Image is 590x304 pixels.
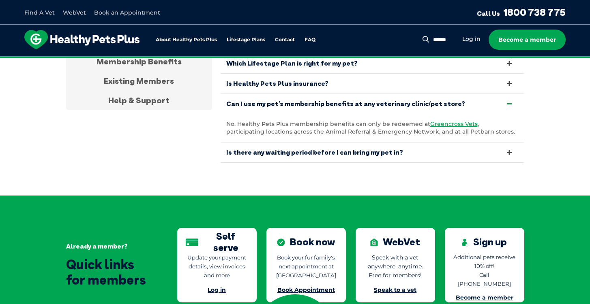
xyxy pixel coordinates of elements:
button: Search [421,35,431,43]
img: Sign up [462,238,468,247]
a: Become a member [456,294,513,301]
a: Become a member [489,30,566,50]
a: Is Healthy Pets Plus insurance? [220,74,524,94]
a: Book an Appointment [94,9,160,16]
a: About Healthy Pets Plus [156,37,217,43]
div: WebVet [370,236,420,248]
a: FAQ [305,37,315,43]
span: Proactive, preventative wellness program designed to keep your pet healthier and happier for longer [144,57,446,64]
img: WebVet [370,238,378,247]
div: Membership Benefits [66,52,212,71]
span: Update your payment details, view invoices and more [187,254,246,278]
a: Speak to a vet [374,286,416,293]
div: Book now [277,236,335,248]
a: Greencross Vets [430,120,478,128]
span: Free for members! [369,272,422,279]
div: Sign up [462,236,507,248]
div: Self serve [185,236,249,248]
span: , participating locations across the Animal Referral & Emergency Network, and at all Petbarn stores. [226,120,515,136]
span: Speak with a vet anywhere, anytime. [368,254,423,270]
img: Book now [277,238,285,247]
img: hpp-logo [24,30,139,49]
div: Help & Support [66,91,212,110]
span: Call Us [477,9,500,17]
a: Log in [208,286,226,293]
a: Log in [462,35,481,43]
div: Existing Members [66,71,212,91]
a: Can I use my pet’s membership benefits at any veterinary clinic/pet store? [220,94,524,114]
a: Call Us1800 738 775 [477,6,566,18]
span: Additional pets receive 10% off! Call [PHONE_NUMBER] [453,254,515,287]
a: Is there any waiting period before I can bring my pet in? [220,142,524,162]
div: Quick links for members [66,257,153,288]
a: WebVet [63,9,86,16]
span: No. Healthy Pets Plus membership benefits can only be redeemed at [226,120,430,128]
img: Self serve [185,238,198,247]
div: Already a member? [66,242,153,250]
a: Contact [275,37,295,43]
a: Find A Vet [24,9,55,16]
a: Which Lifestage Plan is right for my pet? [220,53,524,73]
a: Lifestage Plans [227,37,265,43]
a: Book Appointment [277,286,335,293]
span: Book your fur family's next appointment at [GEOGRAPHIC_DATA] [276,254,336,278]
